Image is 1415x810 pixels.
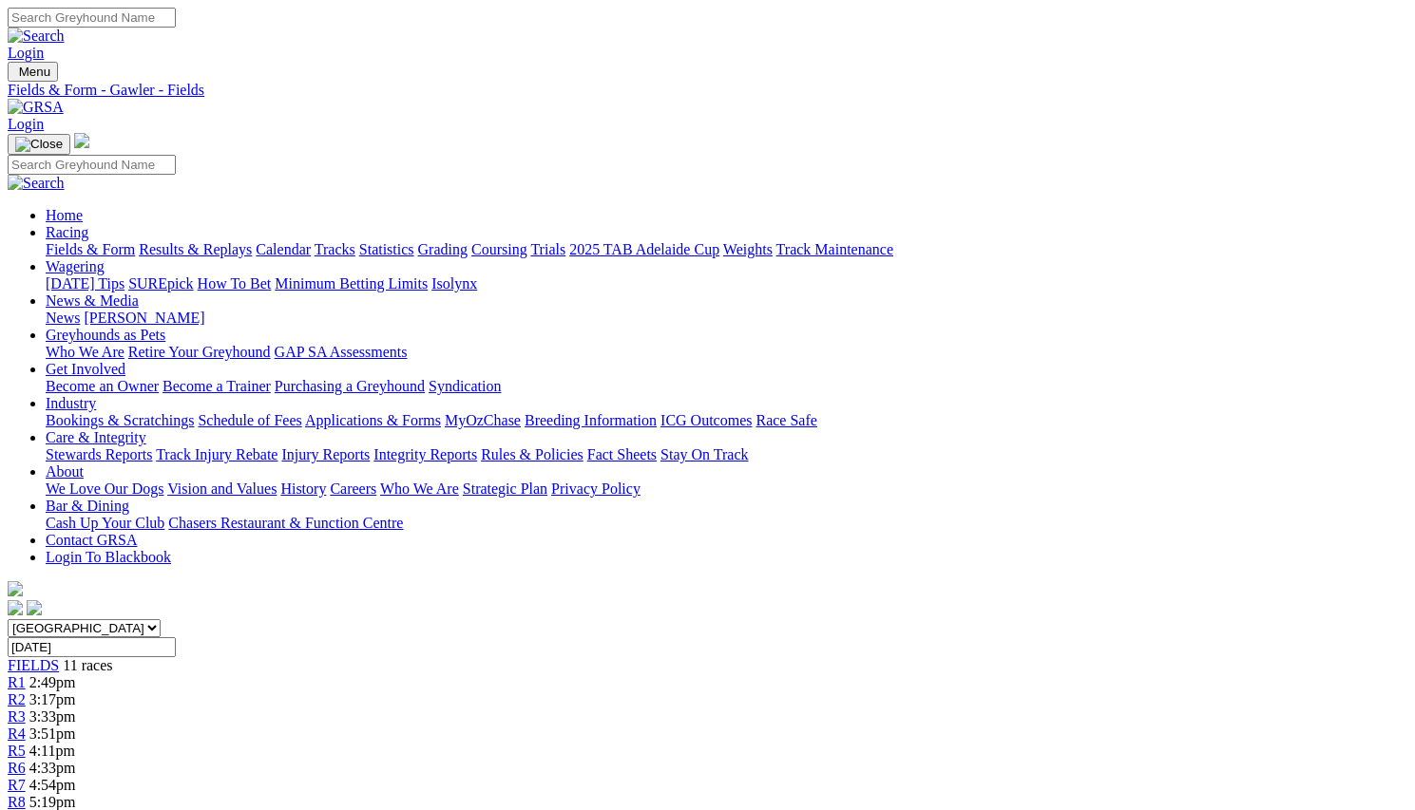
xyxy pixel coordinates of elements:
img: Search [8,175,65,192]
div: Bar & Dining [46,515,1407,532]
a: Fields & Form [46,241,135,257]
span: 5:19pm [29,794,76,810]
a: Results & Replays [139,241,252,257]
button: Toggle navigation [8,134,70,155]
a: Become a Trainer [163,378,271,394]
a: Minimum Betting Limits [275,275,428,292]
div: Greyhounds as Pets [46,344,1407,361]
a: Bar & Dining [46,498,129,514]
a: [PERSON_NAME] [84,310,204,326]
img: GRSA [8,99,64,116]
a: 2025 TAB Adelaide Cup [569,241,719,257]
img: logo-grsa-white.png [74,133,89,148]
a: Statistics [359,241,414,257]
div: Get Involved [46,378,1407,395]
a: Become an Owner [46,378,159,394]
button: Toggle navigation [8,62,58,82]
a: FIELDS [8,657,59,673]
a: Fields & Form - Gawler - Fields [8,82,1407,99]
a: Stay On Track [660,446,748,462]
a: R2 [8,691,26,707]
a: We Love Our Dogs [46,480,163,497]
a: Isolynx [431,275,477,292]
a: Fact Sheets [587,446,657,462]
a: News & Media [46,292,139,309]
a: Integrity Reports [373,446,477,462]
a: Bookings & Scratchings [46,412,194,428]
a: Home [46,207,83,223]
a: Chasers Restaurant & Function Centre [168,515,403,531]
a: News [46,310,80,326]
div: Care & Integrity [46,446,1407,463]
a: Track Injury Rebate [156,446,277,462]
img: logo-grsa-white.png [8,581,23,596]
input: Search [8,155,176,175]
span: 4:11pm [29,743,75,759]
a: MyOzChase [445,412,521,428]
div: About [46,480,1407,498]
a: Retire Your Greyhound [128,344,271,360]
a: Weights [723,241,773,257]
a: Grading [418,241,468,257]
input: Select date [8,637,176,657]
a: How To Bet [198,275,272,292]
a: Contact GRSA [46,532,137,548]
a: Login [8,116,44,132]
a: Schedule of Fees [198,412,301,428]
a: Breeding Information [525,412,657,428]
a: Vision and Values [167,480,277,497]
img: twitter.svg [27,600,42,615]
a: R3 [8,708,26,725]
a: SUREpick [128,275,193,292]
span: 3:17pm [29,691,76,707]
div: Wagering [46,275,1407,292]
a: R1 [8,674,26,690]
div: News & Media [46,310,1407,327]
img: facebook.svg [8,600,23,615]
a: Who We Are [46,344,124,360]
img: Search [8,28,65,45]
span: 11 races [63,657,112,673]
a: Strategic Plan [463,480,547,497]
div: Industry [46,412,1407,429]
a: Applications & Forms [305,412,441,428]
a: Login To Blackbook [46,549,171,565]
a: R6 [8,760,26,776]
a: Login [8,45,44,61]
a: Greyhounds as Pets [46,327,165,343]
a: Calendar [256,241,311,257]
a: [DATE] Tips [46,275,124,292]
a: Care & Integrity [46,429,146,445]
a: Track Maintenance [776,241,893,257]
a: Careers [330,480,376,497]
a: Coursing [471,241,527,257]
a: R5 [8,743,26,759]
a: Who We Are [380,480,459,497]
span: 4:54pm [29,777,76,793]
a: R8 [8,794,26,810]
a: Race Safe [755,412,816,428]
span: 3:33pm [29,708,76,725]
input: Search [8,8,176,28]
a: R4 [8,725,26,742]
a: Industry [46,395,96,411]
a: R7 [8,777,26,793]
a: Get Involved [46,361,125,377]
a: History [280,480,326,497]
div: Racing [46,241,1407,258]
a: Stewards Reports [46,446,152,462]
a: Rules & Policies [481,446,583,462]
a: Privacy Policy [551,480,641,497]
a: Syndication [429,378,501,394]
a: ICG Outcomes [660,412,752,428]
a: Trials [530,241,565,257]
span: 2:49pm [29,674,76,690]
a: Purchasing a Greyhound [275,378,425,394]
